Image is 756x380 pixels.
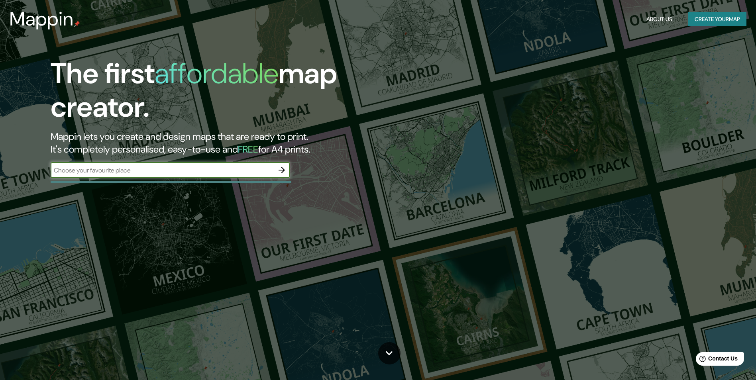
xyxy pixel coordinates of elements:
[51,166,274,175] input: Choose your favourite place
[155,55,279,92] h1: affordable
[238,143,258,155] h5: FREE
[688,12,746,27] button: Create yourmap
[51,130,429,156] h2: Mappin lets you create and design maps that are ready to print. It's completely personalised, eas...
[685,349,747,371] iframe: Help widget launcher
[51,57,429,130] h1: The first map creator.
[643,12,675,27] button: About Us
[74,21,80,27] img: mappin-pin
[10,8,74,30] h3: Mappin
